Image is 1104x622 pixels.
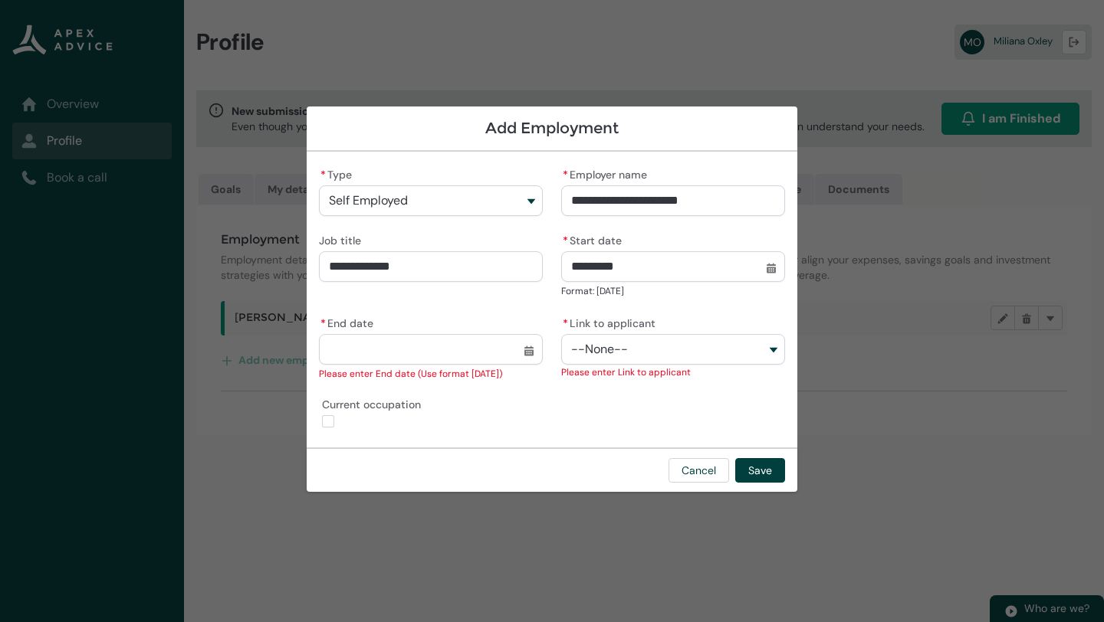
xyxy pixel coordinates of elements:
label: Job title [319,230,367,248]
button: Type [319,185,543,216]
div: Format: [DATE] [561,283,785,299]
button: Save [735,458,785,483]
abbr: required [320,316,326,330]
button: Link to applicant [561,334,785,365]
span: Current occupation [322,394,427,412]
abbr: required [563,234,568,247]
label: Type [319,164,358,182]
button: Cancel [669,458,729,483]
label: Link to applicant [561,313,662,331]
label: Employer name [561,164,653,182]
abbr: required [563,316,568,330]
span: Self Employed [329,194,408,208]
div: Please enter Link to applicant [561,365,785,380]
abbr: required [320,168,326,182]
span: --None-- [571,342,628,356]
abbr: required [563,168,568,182]
label: Start date [561,230,628,248]
div: Please enter End date (Use format [DATE]) [319,366,543,381]
h1: Add Employment [319,119,785,138]
label: End date [319,313,379,331]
